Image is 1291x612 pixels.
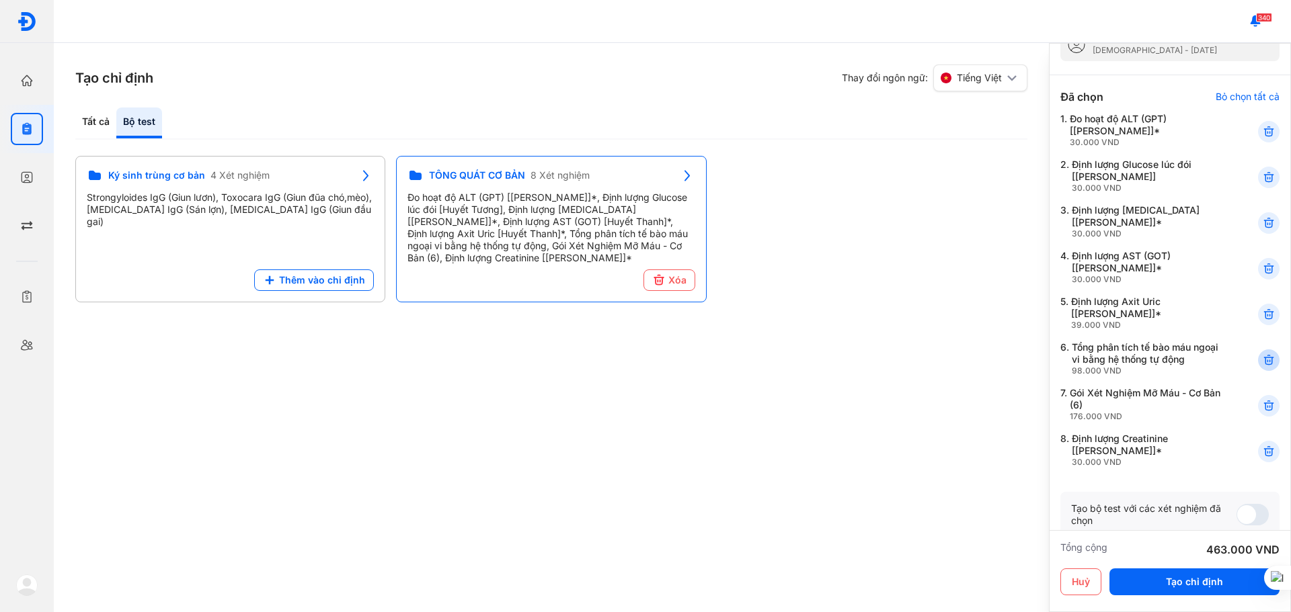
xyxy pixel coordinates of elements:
button: Thêm vào chỉ định [254,269,374,291]
div: 1. [1060,113,1225,148]
div: 5. [1060,296,1225,331]
div: Định lượng Creatinine [[PERSON_NAME]]* [1072,433,1225,468]
div: 8. [1060,433,1225,468]
div: Strongyloides IgG (Giun lươn), Toxocara IgG (Giun đũa chó,mèo), [MEDICAL_DATA] IgG (Sán lợn), [ME... [87,191,374,228]
div: 30.000 VND [1072,228,1225,239]
div: 98.000 VND [1072,365,1225,376]
div: Đo hoạt độ ALT (GPT) [[PERSON_NAME]]* [1070,113,1225,148]
div: 7. [1060,387,1225,422]
div: Định lượng Glucose lúc đói [[PERSON_NAME]] [1072,159,1225,193]
span: 4 Xét nghiệm [210,169,270,181]
span: TỔNG QUÁT CƠ BẢN [429,169,525,181]
div: Đo hoạt độ ALT (GPT) [[PERSON_NAME]]*, Định lượng Glucose lúc đói [Huyết Tương], Định lượng [MEDI... [407,191,695,264]
button: Huỷ [1060,568,1101,595]
span: Xóa [668,274,687,286]
img: logo [17,11,37,32]
div: Tổng cộng [1060,541,1107,558]
div: 30.000 VND [1072,183,1225,193]
div: Tất cả [75,107,116,138]
img: logo [16,574,38,596]
div: 2. [1060,159,1225,193]
div: [DEMOGRAPHIC_DATA] - [DATE] [1093,45,1217,56]
div: 30.000 VND [1072,274,1225,285]
div: 30.000 VND [1072,457,1225,468]
div: 4. [1060,250,1225,285]
div: 176.000 VND [1070,411,1225,422]
span: 8 Xét nghiệm [531,169,590,181]
div: 39.000 VND [1071,320,1225,331]
div: Bỏ chọn tất cả [1216,91,1280,103]
div: 3. [1060,204,1225,239]
div: 30.000 VND [1070,137,1225,148]
div: Thay đổi ngôn ngữ: [842,64,1027,91]
span: Thêm vào chỉ định [279,274,365,286]
span: 340 [1256,13,1272,22]
div: Tổng phân tích tế bào máu ngoại vi bằng hệ thống tự động [1072,341,1225,376]
span: Tiếng Việt [957,72,1002,84]
div: Gói Xét Nghiệm Mỡ Máu - Cơ Bản (6) [1070,387,1225,422]
span: Ký sinh trùng cơ bản [108,169,205,181]
div: 6. [1060,341,1225,376]
div: Định lượng [MEDICAL_DATA] [[PERSON_NAME]]* [1072,204,1225,239]
h3: Tạo chỉ định [75,69,153,87]
button: Xóa [643,269,695,291]
div: Tạo bộ test với các xét nghiệm đã chọn [1071,502,1237,527]
div: Định lượng Axit Uric [[PERSON_NAME]]* [1071,296,1225,331]
div: 463.000 VND [1206,541,1280,558]
div: Định lượng AST (GOT) [[PERSON_NAME]]* [1072,250,1225,285]
div: Đã chọn [1060,89,1103,105]
button: Tạo chỉ định [1109,568,1280,595]
div: Bộ test [116,107,162,138]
